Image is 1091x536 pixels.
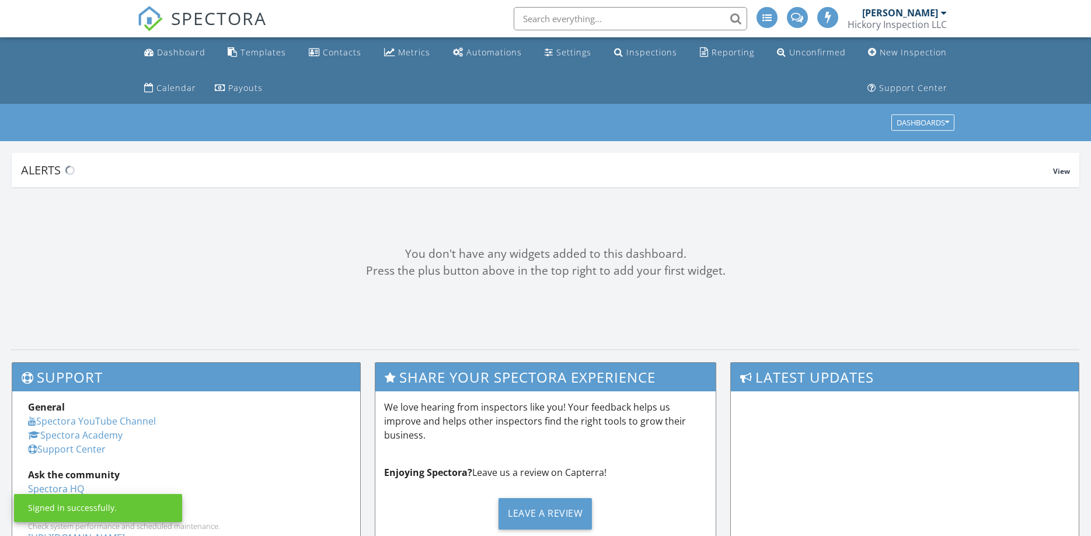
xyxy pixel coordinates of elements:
[695,42,759,64] a: Reporting
[848,19,947,30] div: Hickory Inspection LLC
[12,246,1079,262] div: You don't have any widgets added to this dashboard.
[137,6,163,31] img: The Best Home Inspection Software - Spectora
[891,115,954,131] button: Dashboards
[384,466,472,479] strong: Enjoying Spectora?
[28,401,65,414] strong: General
[156,82,196,93] div: Calendar
[731,363,1079,391] h3: Latest Updates
[28,443,106,456] a: Support Center
[1053,166,1070,176] span: View
[210,78,267,99] a: Payouts
[28,521,344,531] div: Check system performance and scheduled maintenance.
[28,468,344,482] div: Ask the community
[772,42,851,64] a: Unconfirmed
[171,6,267,30] span: SPECTORA
[556,47,591,58] div: Settings
[304,42,366,64] a: Contacts
[880,47,947,58] div: New Inspection
[240,47,286,58] div: Templates
[137,16,267,40] a: SPECTORA
[384,465,707,479] p: Leave us a review on Capterra!
[12,363,360,391] h3: Support
[863,78,952,99] a: Support Center
[609,42,682,64] a: Inspections
[12,262,1079,279] div: Press the plus button above in the top right to add your first widget.
[28,415,156,428] a: Spectora YouTube Channel
[897,119,949,127] div: Dashboards
[384,400,707,442] p: We love hearing from inspectors like you! Your feedback helps us improve and helps other inspecto...
[514,7,747,30] input: Search everything...
[28,507,344,521] div: Status
[157,47,205,58] div: Dashboard
[789,47,846,58] div: Unconfirmed
[28,502,117,514] div: Signed in successfully.
[140,78,201,99] a: Calendar
[626,47,677,58] div: Inspections
[398,47,430,58] div: Metrics
[375,363,716,391] h3: Share Your Spectora Experience
[28,482,84,495] a: Spectora HQ
[323,47,361,58] div: Contacts
[21,162,1053,178] div: Alerts
[879,82,947,93] div: Support Center
[712,47,754,58] div: Reporting
[466,47,522,58] div: Automations
[499,498,592,530] div: Leave a Review
[223,42,291,64] a: Templates
[228,82,263,93] div: Payouts
[140,42,210,64] a: Dashboard
[28,429,123,442] a: Spectora Academy
[862,7,938,19] div: [PERSON_NAME]
[448,42,527,64] a: Automations (Advanced)
[379,42,435,64] a: Metrics
[863,42,951,64] a: New Inspection
[540,42,596,64] a: Settings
